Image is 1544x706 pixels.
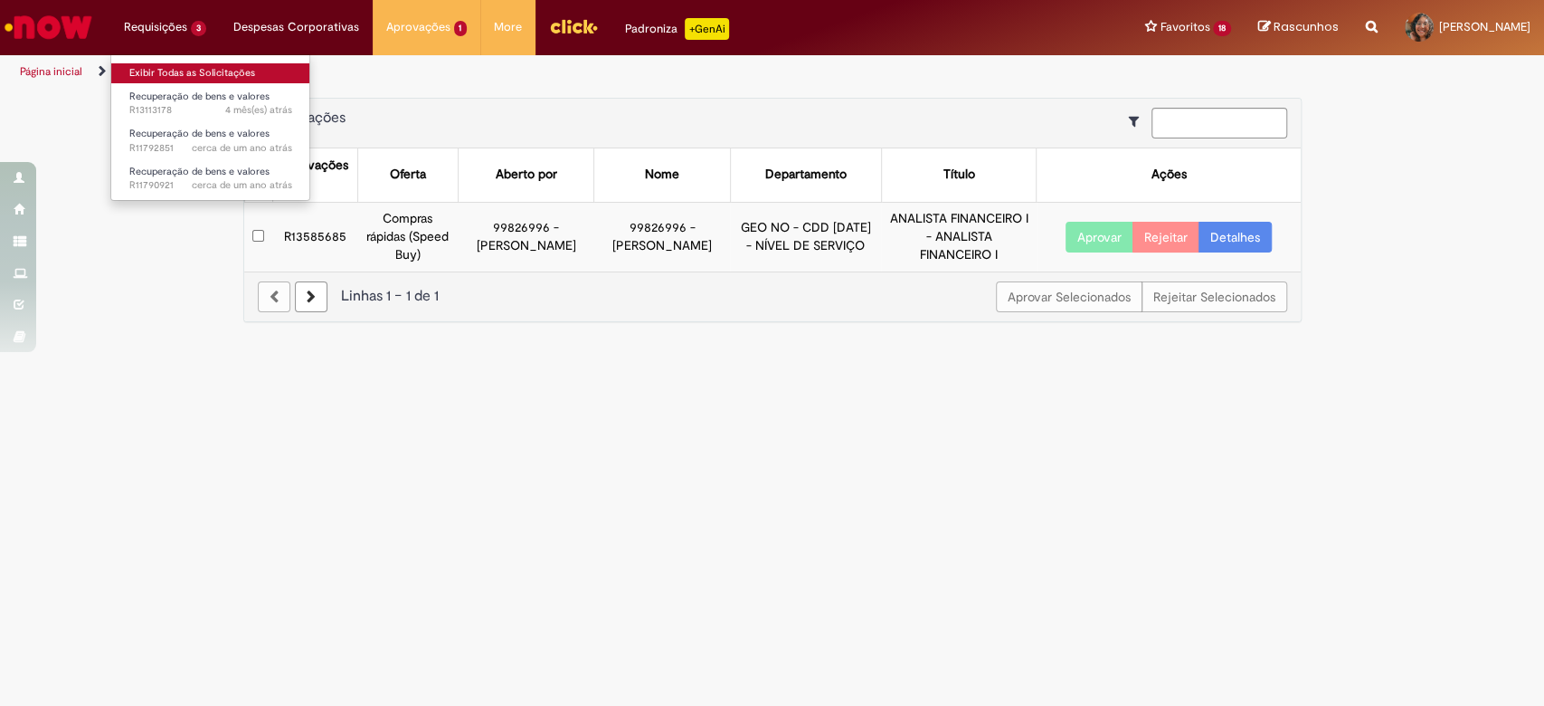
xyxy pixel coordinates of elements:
[111,124,310,157] a: Aberto R11792851 : Recuperação de bens e valores
[124,18,187,36] span: Requisições
[1066,222,1133,253] button: Aprovar
[233,18,359,36] span: Despesas Corporativas
[225,103,292,117] span: 4 mês(es) atrás
[111,63,310,83] a: Exibir Todas as Solicitações
[1274,18,1339,35] span: Rascunhos
[1132,222,1199,253] button: Rejeitar
[494,18,522,36] span: More
[594,202,730,271] td: 99826996 - [PERSON_NAME]
[129,127,270,140] span: Recuperação de bens e valores
[258,286,1287,307] div: Linhas 1 − 1 de 1
[1258,19,1339,36] a: Rascunhos
[1439,19,1530,34] span: [PERSON_NAME]
[496,166,557,184] div: Aberto por
[357,202,458,271] td: Compras rápidas (Speed Buy)
[765,166,847,184] div: Departamento
[1160,18,1209,36] span: Favoritos
[272,148,357,202] th: Aprovações
[272,202,357,271] td: R13585685
[1129,115,1148,128] i: Mostrar filtros para: Suas Solicitações
[625,18,729,40] div: Padroniza
[192,178,292,192] span: cerca de um ano atrás
[881,202,1037,271] td: ANALISTA FINANCEIRO I - ANALISTA FINANCEIRO I
[111,87,310,120] a: Aberto R13113178 : Recuperação de bens e valores
[192,178,292,192] time: 24/07/2024 09:43:50
[454,21,468,36] span: 1
[20,64,82,79] a: Página inicial
[191,21,206,36] span: 3
[270,109,346,127] span: Aprovações
[111,162,310,196] a: Aberto R11790921 : Recuperação de bens e valores
[281,157,348,175] div: Aprovações
[129,165,270,178] span: Recuperação de bens e valores
[129,90,270,103] span: Recuperação de bens e valores
[192,141,292,155] time: 24/07/2024 14:55:09
[386,18,450,36] span: Aprovações
[1213,21,1231,36] span: 18
[14,55,1016,89] ul: Trilhas de página
[549,13,598,40] img: click_logo_yellow_360x200.png
[645,166,679,184] div: Nome
[685,18,729,40] p: +GenAi
[129,141,292,156] span: R11792851
[129,103,292,118] span: R13113178
[192,141,292,155] span: cerca de um ano atrás
[110,54,310,201] ul: Requisições
[1151,166,1186,184] div: Ações
[129,178,292,193] span: R11790921
[390,166,426,184] div: Oferta
[730,202,881,271] td: GEO NO - CDD [DATE] - NÍVEL DE SERVIÇO
[943,166,974,184] div: Título
[458,202,593,271] td: 99826996 - [PERSON_NAME]
[2,9,95,45] img: ServiceNow
[1198,222,1272,253] a: Detalhes
[225,103,292,117] time: 30/05/2025 10:59:39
